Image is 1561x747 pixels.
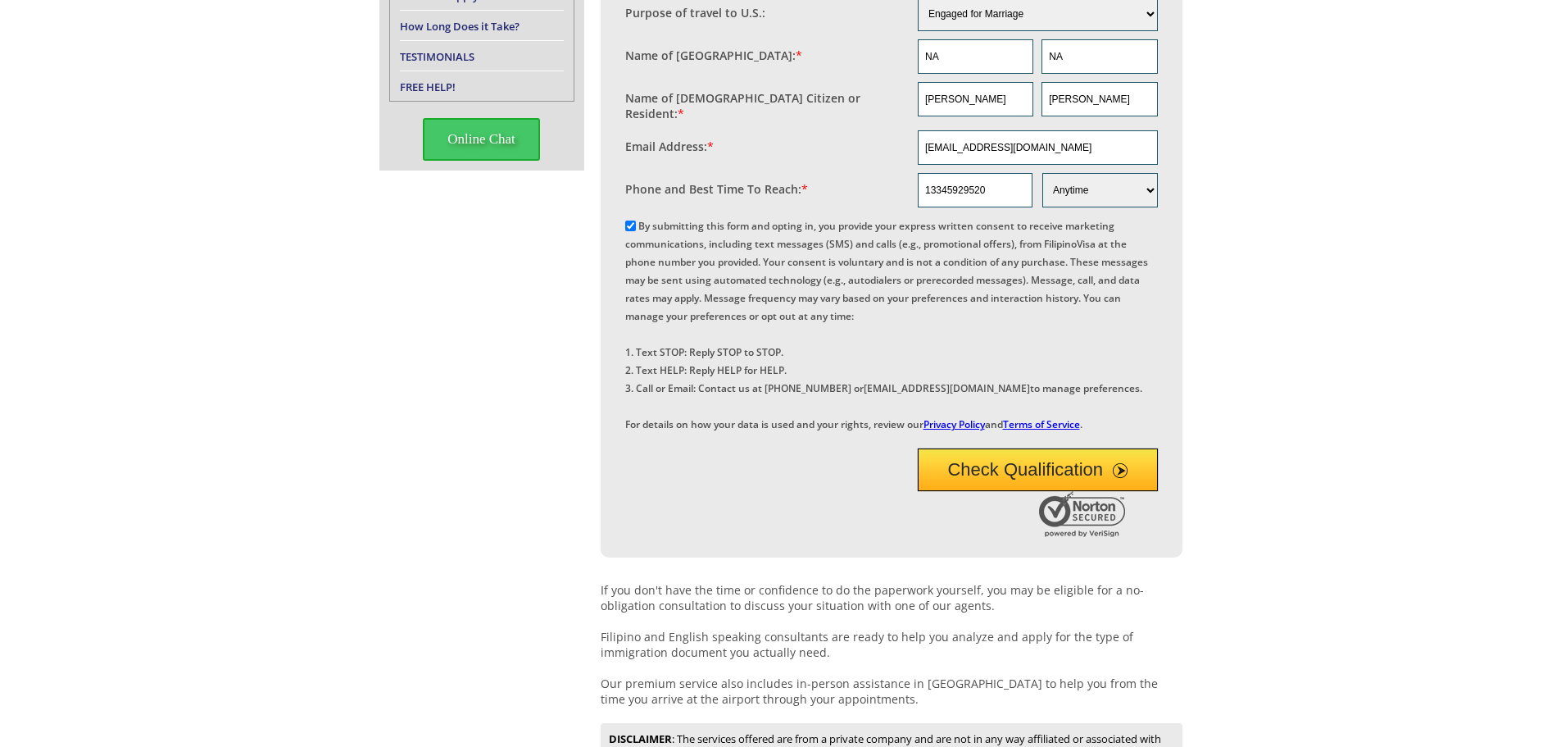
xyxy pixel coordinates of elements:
input: First Name [918,39,1033,74]
input: First Name [918,82,1033,116]
label: Phone and Best Time To Reach: [625,181,808,197]
input: Last Name [1041,82,1157,116]
label: Email Address: [625,139,714,154]
a: TESTIMONIALS [400,49,474,64]
input: Last Name [1041,39,1157,74]
button: Check Qualification [918,449,1158,491]
label: Purpose of travel to U.S.: [625,5,765,20]
a: Privacy Policy [923,417,985,431]
label: By submitting this form and opting in, you provide your express written consent to receive market... [625,219,1148,431]
input: Phone [918,173,1032,207]
select: Phone and Best Reach Time are required. [1042,173,1157,207]
label: Name of [DEMOGRAPHIC_DATA] Citizen or Resident: [625,90,902,121]
p: If you don't have the time or confidence to do the paperwork yourself, you may be eligible for a ... [601,582,1182,707]
img: Norton Secured [1039,491,1129,537]
strong: DISCLAIMER [609,731,672,746]
span: Online Chat [423,118,540,161]
a: How Long Does it Take? [400,19,520,34]
input: By submitting this form and opting in, you provide your express written consent to receive market... [625,221,636,231]
a: Terms of Service [1003,417,1080,431]
a: FREE HELP! [400,80,456,94]
label: Name of [GEOGRAPHIC_DATA]: [625,48,802,63]
input: Email Address [918,130,1158,165]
